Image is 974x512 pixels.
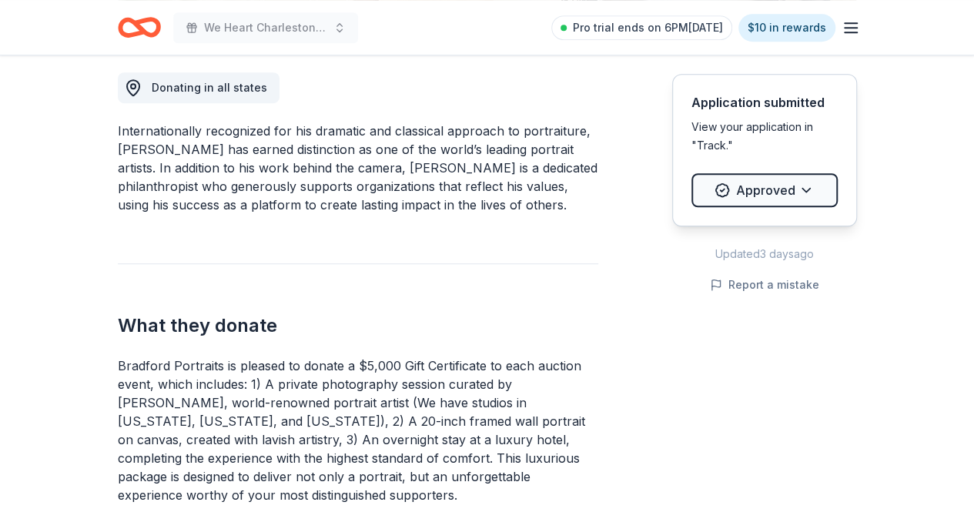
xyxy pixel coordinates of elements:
[736,180,795,200] span: Approved
[738,14,835,42] a: $10 in rewards
[152,81,267,94] span: Donating in all states
[691,173,838,207] button: Approved
[118,9,161,45] a: Home
[573,18,723,37] span: Pro trial ends on 6PM[DATE]
[551,15,732,40] a: Pro trial ends on 6PM[DATE]
[204,18,327,37] span: We Heart Charleston Fashion Show Benefit
[691,118,838,155] div: View your application in "Track."
[710,276,819,294] button: Report a mistake
[118,313,598,338] h2: What they donate
[173,12,358,43] button: We Heart Charleston Fashion Show Benefit
[672,245,857,263] div: Updated 3 days ago
[118,122,598,214] div: Internationally recognized for his dramatic and classical approach to portraiture, [PERSON_NAME] ...
[118,356,598,504] div: Bradford Portraits is pleased to donate a $5,000 Gift Certificate to each auction event, which in...
[691,93,838,112] div: Application submitted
